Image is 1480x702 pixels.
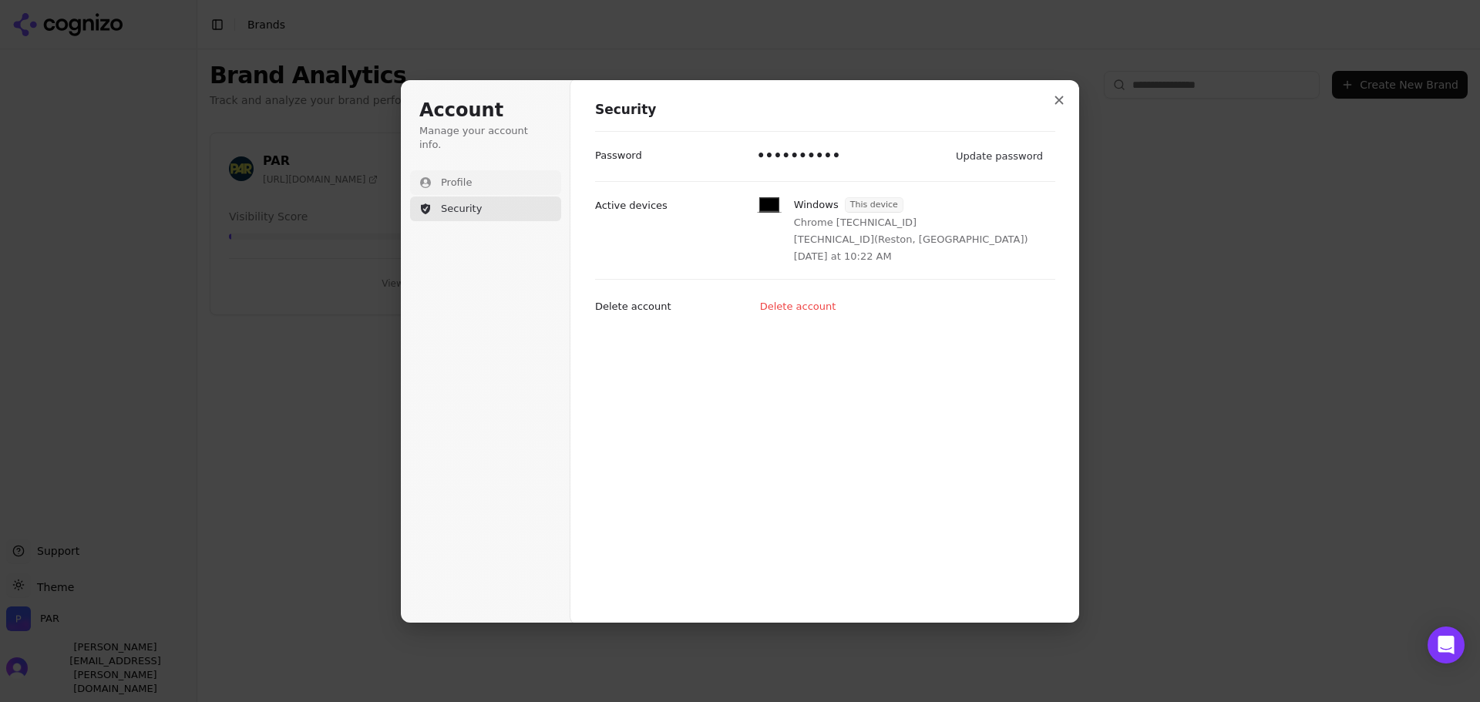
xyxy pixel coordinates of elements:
[441,176,472,190] span: Profile
[794,233,1028,247] p: [TECHNICAL_ID] ( Reston, [GEOGRAPHIC_DATA] )
[794,216,917,230] p: Chrome [TECHNICAL_ID]
[419,99,552,123] h1: Account
[595,300,671,314] p: Delete account
[752,295,846,318] button: Delete account
[410,196,561,221] button: Security
[441,202,482,216] span: Security
[595,101,1055,119] h1: Security
[794,250,892,264] p: [DATE] at 10:22 AM
[419,124,552,152] p: Manage your account info.
[948,145,1052,168] button: Update password
[410,170,561,195] button: Profile
[595,149,642,163] p: Password
[595,199,668,213] p: Active devices
[846,198,903,212] span: This device
[794,198,839,212] p: Windows
[1428,626,1465,663] div: Open Intercom Messenger
[757,147,841,166] p: ••••••••••
[1045,86,1073,114] button: Close modal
